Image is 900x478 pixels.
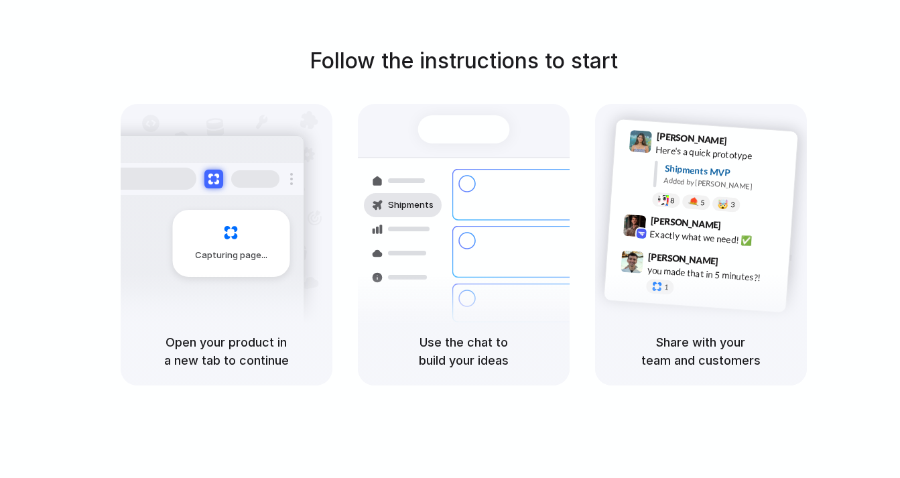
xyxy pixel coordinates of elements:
h5: Use the chat to build your ideas [374,333,554,369]
span: 3 [730,201,734,208]
span: 8 [669,196,674,204]
div: Here's a quick prototype [655,143,789,166]
span: 9:47 AM [722,255,750,272]
span: Shipments [388,198,434,212]
h5: Open your product in a new tab to continue [137,333,316,369]
div: Shipments MVP [664,162,788,184]
span: Capturing page [195,249,269,262]
span: 9:41 AM [730,135,758,151]
span: 9:42 AM [724,219,752,235]
span: [PERSON_NAME] [647,249,718,268]
div: 🤯 [717,199,728,209]
div: you made that in 5 minutes?! [647,263,781,286]
span: [PERSON_NAME] [656,129,727,148]
h1: Follow the instructions to start [310,45,618,77]
span: 5 [700,199,704,206]
div: Exactly what we need! ✅ [649,227,783,249]
h5: Share with your team and customers [611,333,791,369]
span: 1 [663,284,668,291]
div: Added by [PERSON_NAME] [663,175,787,194]
span: [PERSON_NAME] [650,213,721,233]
